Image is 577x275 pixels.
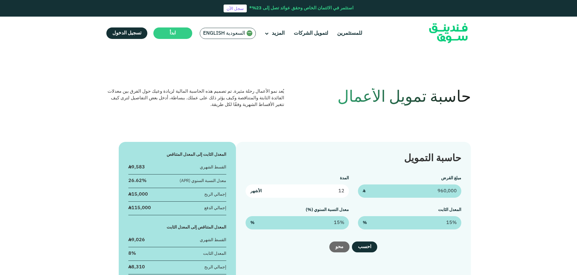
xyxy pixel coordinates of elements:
div: ʢ [128,205,151,211]
span: ʢ [363,188,365,194]
div: المعدل المتناقص إلى المعدل الثابت [128,224,227,231]
span: المزيد [272,31,285,36]
div: حاسبة التمويل [246,152,461,166]
div: يُعد نمو الأعمال رحلة مثيرة. تم تصميم هذه الحاسبة المالية لزيادة وعيك حول الفرق بين معدلات الفائد... [106,88,284,108]
div: ʢ [128,164,145,171]
span: 8,310 [131,265,145,269]
span: % [363,220,367,226]
span: تسجيل الدخول [112,31,141,35]
div: 26.62% [128,177,146,184]
div: معدل النسبة السنوي (APR) [180,178,226,184]
span: 9,026 [131,238,145,242]
button: محو [329,241,350,252]
span: % [250,220,255,226]
div: المعدل الثابت [203,251,226,257]
button: احسب [352,241,377,252]
h1: حاسبة تمويل الأعمال [293,88,471,107]
a: تسجيل الدخول [106,27,147,39]
span: الأشهر [250,188,262,194]
label: المدة [340,176,349,180]
div: ʢ [128,237,145,243]
span: 115,000 [131,206,151,210]
div: ʢ [128,191,148,198]
div: 8% [128,250,136,257]
label: معدل النسبة السنوي (%) [306,208,349,212]
a: للمستثمرين [336,28,364,38]
div: القسط الشهري [200,237,226,243]
span: السعودية English [203,30,245,37]
div: استثمر في الائتمان الخاص وحقق عوائد تصل إلى 23%* [249,5,353,12]
img: Logo [419,18,478,49]
div: ʢ [128,264,145,270]
a: سجل الآن [224,5,247,12]
div: المعدل الثابت إلى المعدل المتناقص [128,152,227,158]
div: إجمالي الربح [204,264,226,270]
span: 15,000 [131,192,148,197]
label: المعدل الثابت [438,208,461,212]
div: إجمالي الربح [204,191,226,198]
div: إجمالي الدفع [204,205,226,211]
a: لتمويل الشركات [292,28,330,38]
span: ابدأ [170,31,176,35]
div: القسط الشهري [200,164,226,171]
span: 9,583 [131,165,145,169]
img: SA Flag [246,30,252,36]
label: مبلغ القرض [441,176,461,180]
